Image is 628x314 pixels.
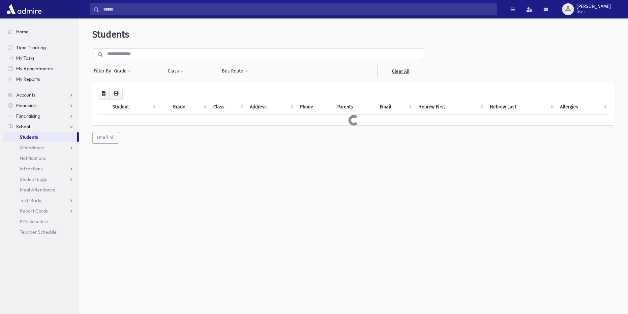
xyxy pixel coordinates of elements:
button: Bus Route [222,65,248,77]
th: Address [246,100,296,115]
span: Test Marks [20,197,42,203]
span: PTC Schedule [20,218,48,224]
span: My Reports [16,76,40,82]
a: My Appointments [3,63,79,74]
th: Hebrew First [414,100,486,115]
span: Meal Attendance [20,187,55,193]
a: Attendance [3,142,79,153]
span: Accounts [16,92,35,98]
a: School [3,121,79,132]
a: Clear All [377,65,423,77]
span: Student Logs [20,176,47,182]
span: Report Cards [20,208,48,214]
span: Infractions [20,166,43,172]
a: My Reports [3,74,79,84]
span: Students [20,134,38,140]
th: Parents [333,100,376,115]
a: Student Logs [3,174,79,185]
span: Students [92,29,129,40]
span: Teacher Schedule [20,229,57,235]
th: Class [209,100,246,115]
button: CSV [98,88,110,100]
a: Fundraising [3,111,79,121]
span: Attendance [20,145,44,151]
a: Home [3,26,79,37]
span: Financials [16,102,37,108]
span: My Appointments [16,66,53,71]
span: Notifications [20,155,46,161]
th: Allergies [556,100,610,115]
span: Fundraising [16,113,40,119]
a: Infractions [3,163,79,174]
th: Student [108,100,158,115]
a: Notifications [3,153,79,163]
span: Filter By [94,68,114,74]
a: Time Tracking [3,42,79,53]
a: Report Cards [3,206,79,216]
a: Accounts [3,90,79,100]
th: Hebrew Last [486,100,556,115]
span: User [577,9,611,14]
input: Search [99,3,497,15]
a: Test Marks [3,195,79,206]
span: Home [16,29,29,35]
span: School [16,124,30,129]
button: Grade [114,65,132,77]
button: Print [109,88,123,100]
th: Email [376,100,414,115]
a: PTC Schedule [3,216,79,227]
a: Meal Attendance [3,185,79,195]
span: Time Tracking [16,44,46,50]
th: Grade [169,100,209,115]
button: Class [167,65,184,77]
a: Teacher Schedule [3,227,79,237]
span: [PERSON_NAME] [577,4,611,9]
button: Email All [92,132,119,144]
img: AdmirePro [5,3,43,16]
a: Students [3,132,77,142]
a: My Tasks [3,53,79,63]
a: Financials [3,100,79,111]
th: Phone [296,100,333,115]
span: My Tasks [16,55,35,61]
